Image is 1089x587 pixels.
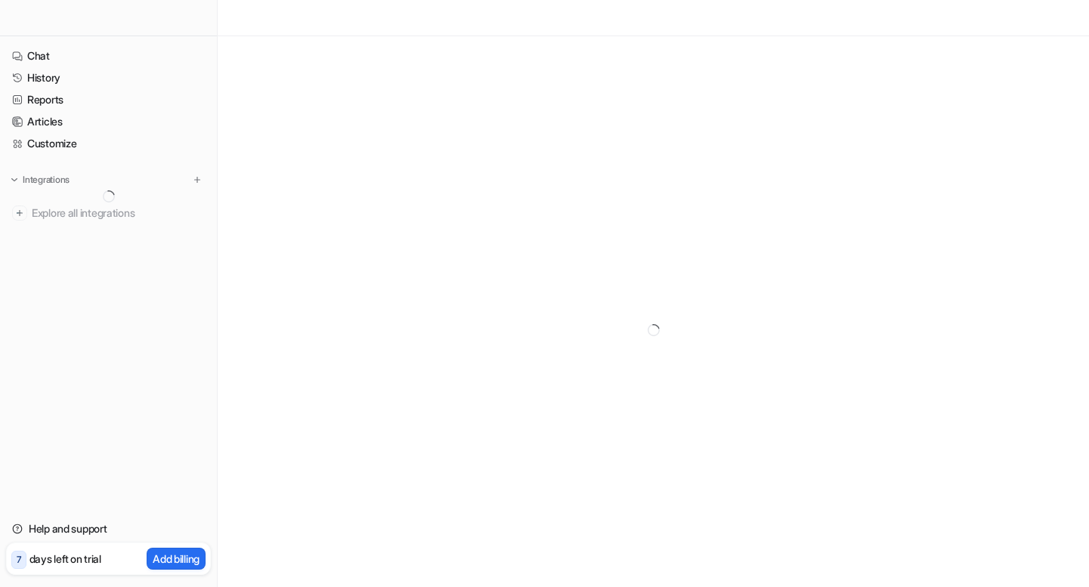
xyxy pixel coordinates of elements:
[6,202,211,224] a: Explore all integrations
[23,174,70,186] p: Integrations
[6,67,211,88] a: History
[12,205,27,221] img: explore all integrations
[6,133,211,154] a: Customize
[29,551,101,567] p: days left on trial
[6,172,74,187] button: Integrations
[17,553,21,567] p: 7
[6,518,211,539] a: Help and support
[32,201,205,225] span: Explore all integrations
[6,89,211,110] a: Reports
[153,551,200,567] p: Add billing
[192,175,203,185] img: menu_add.svg
[6,111,211,132] a: Articles
[6,45,211,66] a: Chat
[147,548,206,570] button: Add billing
[9,175,20,185] img: expand menu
